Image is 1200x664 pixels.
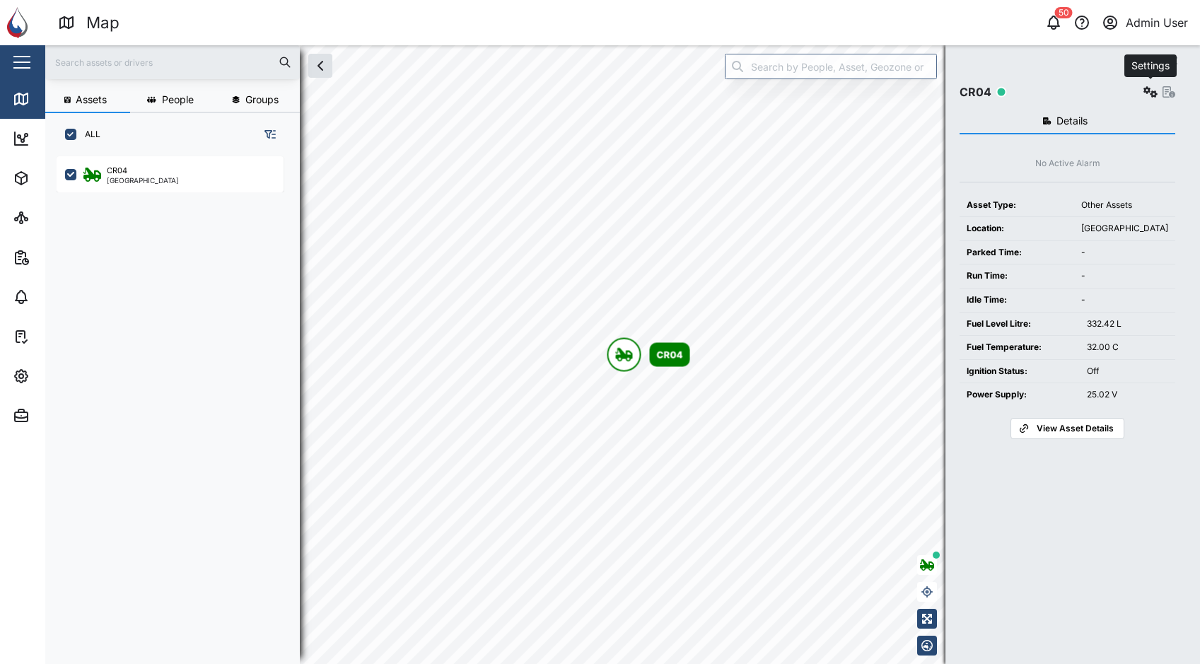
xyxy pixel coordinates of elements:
[967,365,1073,378] div: Ignition Status:
[37,91,69,107] div: Map
[37,368,87,384] div: Settings
[162,95,194,105] span: People
[967,269,1067,283] div: Run Time:
[107,177,179,184] div: [GEOGRAPHIC_DATA]
[1010,418,1124,439] a: View Asset Details
[1087,365,1168,378] div: Off
[1055,7,1073,18] div: 50
[1081,246,1168,260] div: -
[960,83,991,101] div: CR04
[657,347,683,361] div: CR04
[967,246,1067,260] div: Parked Time:
[967,222,1067,235] div: Location:
[1087,388,1168,402] div: 25.02 V
[37,250,85,265] div: Reports
[725,54,937,79] input: Search by People, Asset, Geozone or Place
[86,11,120,35] div: Map
[1081,222,1168,235] div: [GEOGRAPHIC_DATA]
[1126,14,1188,32] div: Admin User
[37,408,78,424] div: Admin
[967,293,1067,307] div: Idle Time:
[1081,293,1168,307] div: -
[37,329,76,344] div: Tasks
[967,341,1073,354] div: Fuel Temperature:
[54,52,291,73] input: Search assets or drivers
[7,7,38,38] img: Main Logo
[45,45,1200,664] canvas: Map
[76,129,100,140] label: ALL
[37,170,81,186] div: Assets
[967,199,1067,212] div: Asset Type:
[1087,341,1168,354] div: 32.00 C
[37,210,71,226] div: Sites
[107,165,127,177] div: CR04
[37,131,100,146] div: Dashboard
[1100,13,1189,33] button: Admin User
[1035,157,1100,170] div: No Active Alarm
[1081,199,1168,212] div: Other Assets
[967,388,1073,402] div: Power Supply:
[76,95,107,105] span: Assets
[37,289,81,305] div: Alarms
[1037,419,1114,438] span: View Asset Details
[607,338,690,372] div: Map marker
[57,151,299,653] div: grid
[967,318,1073,331] div: Fuel Level Litre:
[1081,269,1168,283] div: -
[1056,116,1088,126] span: Details
[245,95,279,105] span: Groups
[1087,318,1168,331] div: 332.42 L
